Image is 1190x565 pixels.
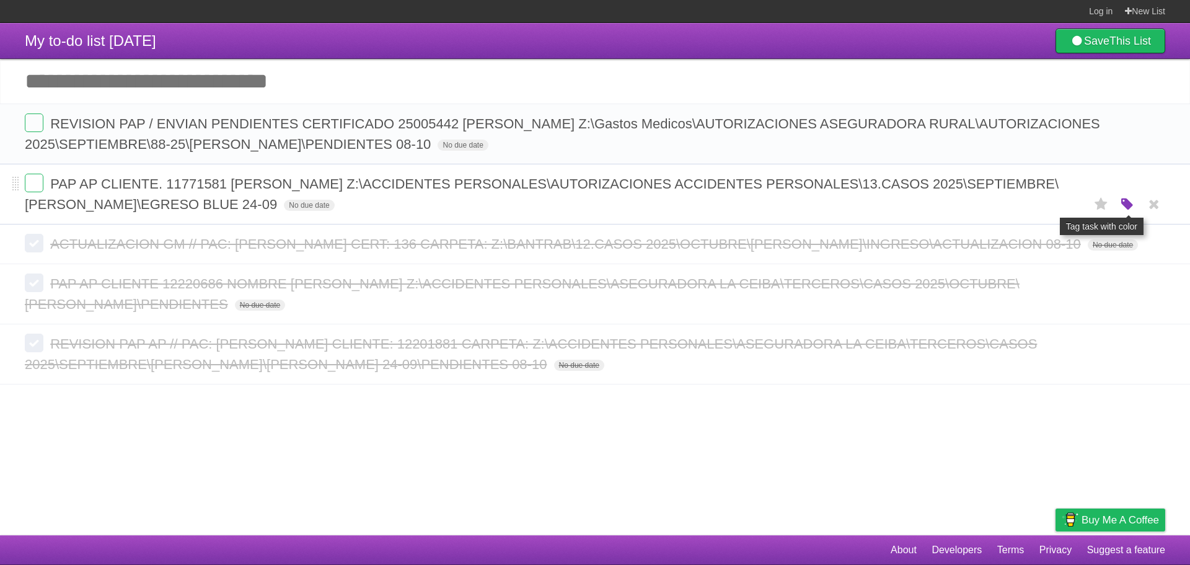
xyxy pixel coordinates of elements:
[1039,538,1072,562] a: Privacy
[25,32,156,49] span: My to-do list [DATE]
[1062,509,1078,530] img: Buy me a coffee
[1109,35,1151,47] b: This List
[25,336,1037,372] span: REVISION PAP AP // PAC: [PERSON_NAME] CLIENTE: 12201881 CARPETA: Z:\ACCIDENTES PERSONALES\ASEGURA...
[1082,509,1159,531] span: Buy me a coffee
[1087,538,1165,562] a: Suggest a feature
[284,200,334,211] span: No due date
[25,274,43,292] label: Done
[25,234,43,252] label: Done
[1090,194,1113,215] label: Star task
[25,116,1100,152] span: REVISION PAP / ENVIAN PENDIENTES CERTIFICADO 25005442 [PERSON_NAME] Z:\Gastos Medicos\AUTORIZACIO...
[1056,509,1165,532] a: Buy me a coffee
[25,174,43,192] label: Done
[997,538,1025,562] a: Terms
[25,113,43,132] label: Done
[25,334,43,352] label: Done
[50,236,1084,252] span: ACTUALIZACION GM // PAC: [PERSON_NAME] CERT: 136 CARPETA: Z:\BANTRAB\12.CASOS 2025\OCTUBRE\[PERSO...
[25,176,1059,212] span: PAP AP CLIENTE. 11771581 [PERSON_NAME] Z:\ACCIDENTES PERSONALES\AUTORIZACIONES ACCIDENTES PERSONA...
[554,360,604,371] span: No due date
[25,276,1020,312] span: PAP AP CLIENTE 12220686 NOMBRE [PERSON_NAME] Z:\ACCIDENTES PERSONALES\ASEGURADORA LA CEIBA\TERCER...
[235,300,285,311] span: No due date
[1056,29,1165,53] a: SaveThis List
[438,140,488,151] span: No due date
[891,538,917,562] a: About
[1088,239,1138,251] span: No due date
[932,538,982,562] a: Developers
